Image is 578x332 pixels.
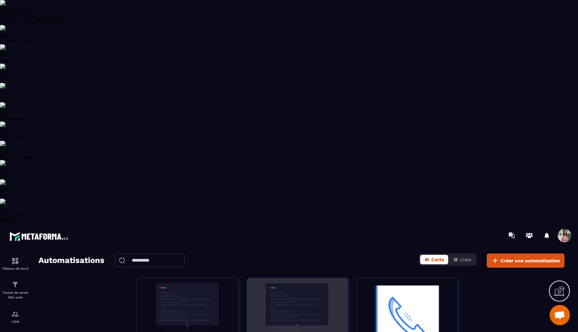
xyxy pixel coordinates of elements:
h2: Automatisations [39,253,104,268]
button: Carte [420,255,448,264]
img: formation [11,281,19,289]
span: Liste [460,257,471,262]
a: formationformationCRM [2,305,29,329]
img: logo [9,230,70,243]
p: CRM [2,320,29,324]
button: Créer une automatisation [487,253,564,268]
span: Créer une automatisation [501,257,560,264]
p: Tunnel de vente Site web [2,290,29,300]
button: Liste [449,255,475,264]
a: formationformationTableau de bord [2,252,29,275]
img: formation [11,257,19,265]
a: formationformationTunnel de vente Site web [2,275,29,305]
img: formation [11,310,19,318]
span: Carte [431,257,444,262]
div: Ouvrir le chat [550,305,570,325]
p: Tableau de bord [2,267,29,270]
